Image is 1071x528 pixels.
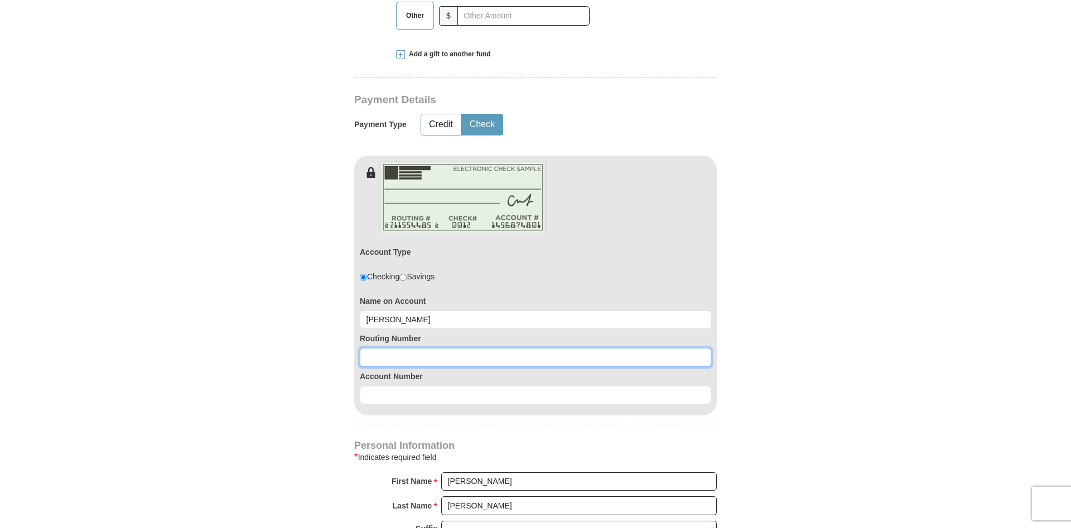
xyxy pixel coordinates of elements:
label: Account Type [360,246,411,258]
h3: Payment Details [354,94,639,106]
span: Add a gift to another fund [405,50,491,59]
strong: Last Name [393,498,432,514]
span: $ [439,6,458,26]
label: Account Number [360,371,711,382]
img: check-en.png [379,161,547,234]
input: Other Amount [457,6,590,26]
button: Credit [421,114,461,135]
span: Other [401,7,430,24]
strong: First Name [392,473,432,489]
h4: Personal Information [354,441,717,450]
div: Checking Savings [360,271,435,282]
h5: Payment Type [354,120,407,129]
button: Check [462,114,503,135]
label: Routing Number [360,333,711,344]
div: Indicates required field [354,451,717,464]
label: Name on Account [360,296,711,307]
